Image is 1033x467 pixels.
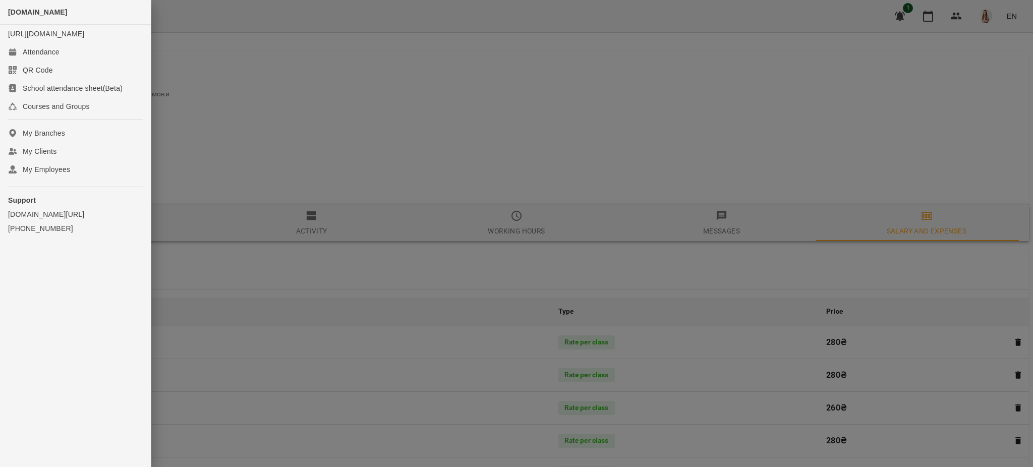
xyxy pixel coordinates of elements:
[8,30,84,38] a: [URL][DOMAIN_NAME]
[23,65,53,75] div: QR Code
[23,83,123,93] div: School attendance sheet(Beta)
[23,164,70,174] div: My Employees
[8,223,143,233] a: [PHONE_NUMBER]
[23,128,65,138] div: My Branches
[8,195,143,205] p: Support
[8,8,68,16] span: [DOMAIN_NAME]
[23,146,56,156] div: My Clients
[23,101,90,111] div: Courses and Groups
[8,209,143,219] a: [DOMAIN_NAME][URL]
[23,47,60,57] div: Attendance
